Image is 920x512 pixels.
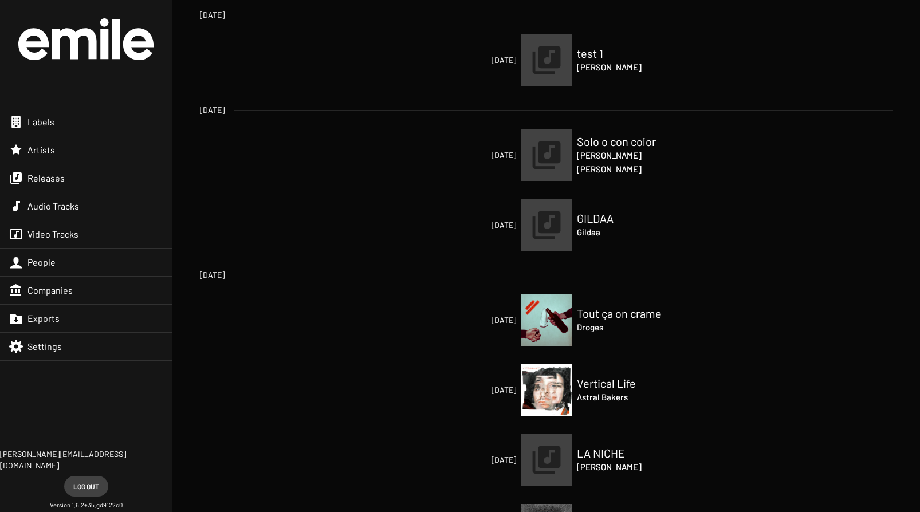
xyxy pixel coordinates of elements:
span: [DATE] [406,454,516,466]
img: release.png [521,129,572,181]
img: release.png [521,434,572,486]
span: Exports [27,313,60,324]
h2: Vertical Life [577,376,691,390]
h2: Tout ça on crame [577,306,691,320]
span: Companies [27,285,73,296]
a: [DATE]test 1[PERSON_NAME] [521,34,572,86]
h4: [PERSON_NAME] [577,148,691,162]
span: [DATE] [406,384,516,396]
h4: [PERSON_NAME] [577,162,691,176]
h4: [PERSON_NAME] [577,60,691,74]
span: [DATE] [406,149,516,161]
h4: Astral Bakers [577,390,691,404]
span: [DATE] [406,314,516,326]
small: Version 1.6.2+35.gd9122c0 [50,501,123,510]
span: Video Tracks [27,229,78,240]
img: release.png [521,199,572,251]
span: Labels [27,116,54,128]
h2: test 1 [577,46,691,60]
h4: Droges [577,320,691,334]
span: Releases [27,172,65,184]
a: [DATE]Vertical LifeAstral Bakers [521,364,572,416]
h2: Solo o con color [577,135,691,148]
span: [DATE] [200,269,225,281]
span: [DATE] [200,104,225,116]
img: release.png [521,34,572,86]
img: 20250519_ab_vl_cover.jpg [521,364,572,416]
a: [DATE]LA NICHE[PERSON_NAME] [521,434,572,486]
img: tout-ca-on-crame.png [521,294,572,346]
button: Log out [64,476,108,497]
h2: LA NICHE [577,446,691,460]
span: Log out [73,476,99,497]
a: [DATE]Solo o con color[PERSON_NAME][PERSON_NAME] [521,129,572,181]
a: [DATE]GILDAAGildaa [521,199,572,251]
a: [DATE]Tout ça on crameDroges [521,294,572,346]
span: Audio Tracks [27,200,79,212]
span: Artists [27,144,55,156]
h2: GILDAA [577,211,691,225]
span: [DATE] [406,219,516,231]
span: Settings [27,341,62,352]
span: [DATE] [406,54,516,66]
span: People [27,257,56,268]
h4: [PERSON_NAME] [577,460,691,474]
img: grand-official-logo.svg [18,18,154,60]
h4: Gildaa [577,225,691,239]
span: [DATE] [200,9,225,21]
